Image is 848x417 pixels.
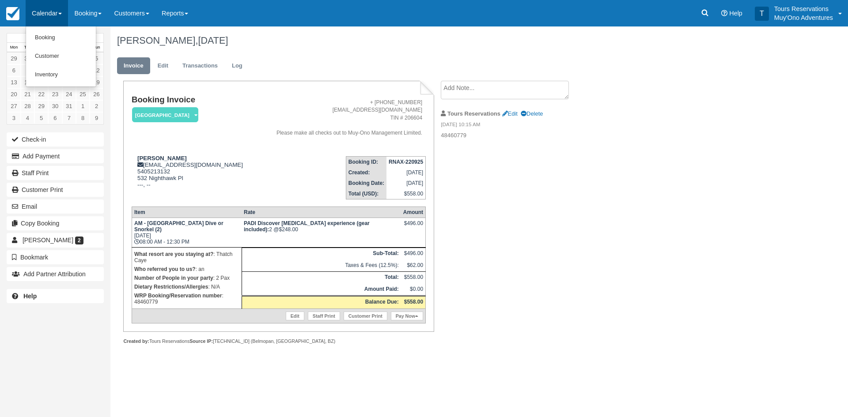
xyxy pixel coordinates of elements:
[23,237,73,244] span: [PERSON_NAME]
[90,88,103,100] a: 26
[123,338,434,345] div: Tours Reservations [TECHNICAL_ID] (Belmopan, [GEOGRAPHIC_DATA], BZ)
[386,167,426,178] td: [DATE]
[34,88,48,100] a: 22
[7,250,104,264] button: Bookmark
[7,112,21,124] a: 3
[386,178,426,188] td: [DATE]
[62,112,76,124] a: 7
[401,207,426,218] th: Amount
[401,260,426,272] td: $62.00
[242,248,401,260] th: Sub-Total:
[21,100,34,112] a: 28
[90,53,103,64] a: 5
[132,155,256,199] div: [EMAIL_ADDRESS][DOMAIN_NAME] 5405213132 532 Nighthawk Pl ---, --
[151,57,175,75] a: Edit
[134,274,239,282] p: : 2 Pax
[279,226,298,233] span: $248.00
[48,100,62,112] a: 30
[242,296,401,309] th: Balance Due:
[34,100,48,112] a: 29
[48,112,62,124] a: 6
[7,149,104,163] button: Add Payment
[90,112,103,124] a: 9
[7,88,21,100] a: 20
[403,220,423,233] div: $496.00
[242,218,401,247] td: 2 @
[134,291,239,306] p: : 48460779
[721,10,727,16] i: Help
[132,218,242,247] td: [DATE] 08:00 AM - 12:30 PM
[90,100,103,112] a: 2
[198,35,228,46] span: [DATE]
[286,312,304,320] a: Edit
[75,237,83,244] span: 2
[502,110,518,117] a: Edit
[76,100,90,112] a: 1
[401,284,426,296] td: $0.00
[134,265,239,274] p: : an
[132,107,198,123] em: [GEOGRAPHIC_DATA]
[21,64,34,76] a: 7
[76,88,90,100] a: 25
[90,76,103,88] a: 19
[21,43,34,53] th: Tue
[117,35,740,46] h1: [PERSON_NAME],
[774,13,833,22] p: Muy'Ono Adventures
[6,7,19,20] img: checkfront-main-nav-mini-logo.png
[26,66,96,84] a: Inventory
[132,95,256,105] h1: Booking Invoice
[441,121,590,131] em: [DATE] 10:15 AM
[48,88,62,100] a: 23
[176,57,224,75] a: Transactions
[242,272,401,284] th: Total:
[90,64,103,76] a: 12
[346,188,386,199] th: Total (USD):
[132,207,242,218] th: Item
[242,207,401,218] th: Rate
[7,267,104,281] button: Add Partner Attribution
[132,107,195,123] a: [GEOGRAPHIC_DATA]
[7,76,21,88] a: 13
[21,53,34,64] a: 30
[23,293,37,300] b: Help
[7,289,104,303] a: Help
[7,53,21,64] a: 29
[7,216,104,230] button: Copy Booking
[134,251,213,257] strong: What resort are you staying at?
[7,64,21,76] a: 6
[346,167,386,178] th: Created:
[242,284,401,296] th: Amount Paid:
[447,110,500,117] strong: Tours Reservations
[441,131,590,140] p: 48460779
[389,159,423,165] strong: RNAX-220925
[404,299,423,305] strong: $558.00
[21,112,34,124] a: 4
[346,156,386,167] th: Booking ID:
[134,293,222,299] strong: WRP Booking/Reservation number
[242,260,401,272] td: Taxes & Fees (12.5%):
[34,112,48,124] a: 5
[21,76,34,88] a: 14
[134,282,239,291] p: : N/A
[259,99,423,137] address: + [PHONE_NUMBER] [EMAIL_ADDRESS][DOMAIN_NAME] TIN # 206604 Please make all checks out to Muy-Ono ...
[7,43,21,53] th: Mon
[62,100,76,112] a: 31
[755,7,769,21] div: T
[134,275,213,281] strong: Number of People in your party
[521,110,543,117] a: Delete
[26,47,96,66] a: Customer
[346,178,386,188] th: Booking Date:
[7,199,104,214] button: Email
[21,88,34,100] a: 21
[7,183,104,197] a: Customer Print
[729,10,742,17] span: Help
[26,29,96,47] a: Booking
[134,284,208,290] strong: Dietary Restrictions/Allergies
[189,338,213,344] strong: Source IP:
[134,250,239,265] p: : Thatch Caye
[386,188,426,199] td: $558.00
[62,88,76,100] a: 24
[244,220,370,233] strong: PADI Discover Scuba Diving experience (gear included)
[308,312,340,320] a: Staff Print
[90,43,103,53] th: Sun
